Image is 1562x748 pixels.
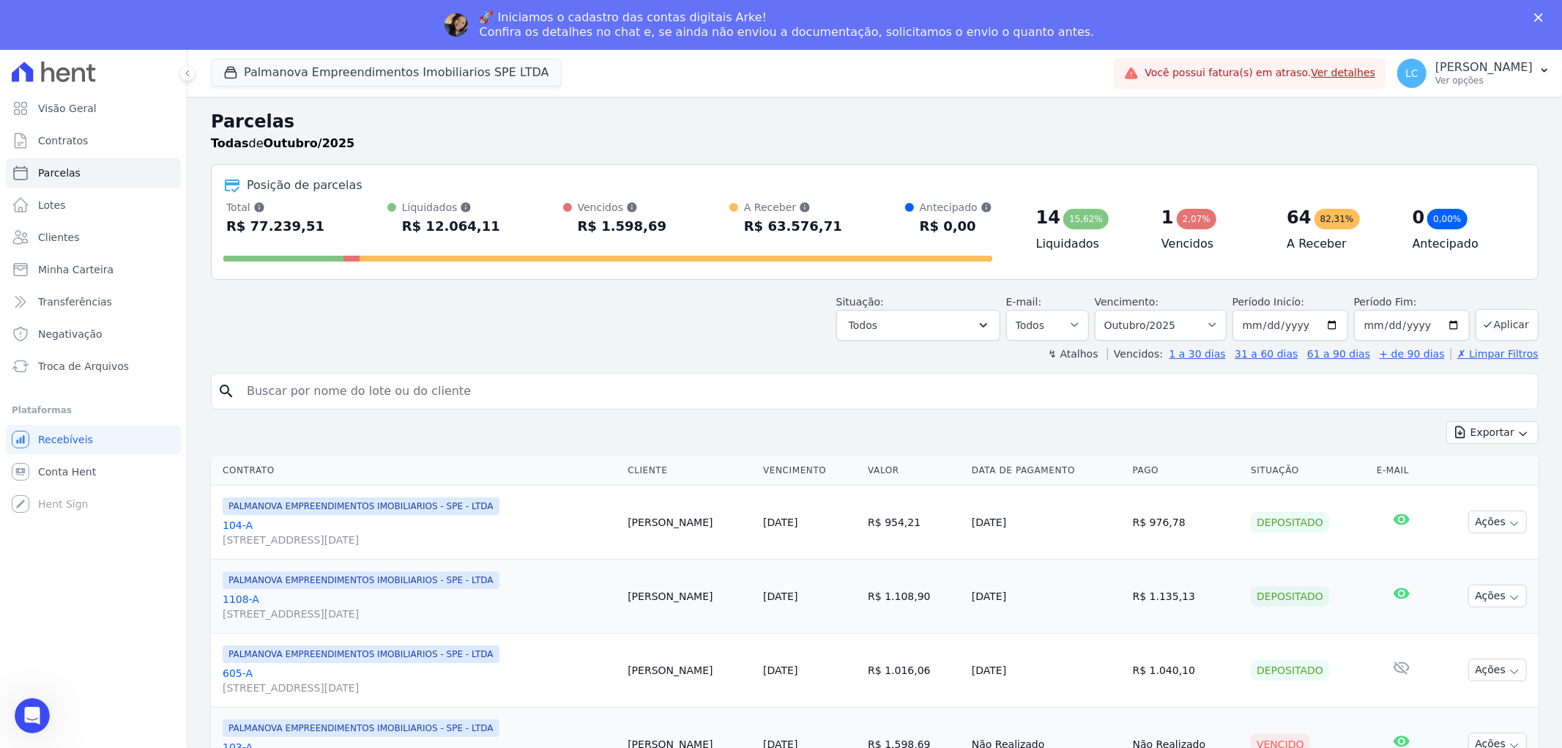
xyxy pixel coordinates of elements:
p: Ver opções [1435,75,1533,86]
td: [PERSON_NAME] [622,633,757,707]
div: 0,00% [1427,209,1467,229]
a: ✗ Limpar Filtros [1451,348,1539,360]
div: 1 [1161,206,1174,229]
div: Depositado [1251,586,1329,607]
td: R$ 954,21 [862,485,966,559]
div: Posição de parcelas [247,177,362,194]
span: Conta Hent [38,464,96,479]
th: E-mail [1371,456,1432,486]
label: Situação: [836,296,884,308]
button: Ações [1468,585,1527,607]
i: search [217,382,235,400]
label: Período Inicío: [1232,296,1304,308]
div: R$ 63.576,71 [744,215,842,238]
a: 61 a 90 dias [1307,348,1370,360]
strong: Todas [211,136,249,150]
a: [DATE] [763,590,797,602]
td: [PERSON_NAME] [622,559,757,633]
h4: Vencidos [1161,235,1263,253]
td: [DATE] [966,559,1127,633]
div: 2,07% [1177,209,1216,229]
a: [DATE] [763,664,797,676]
td: R$ 1.135,13 [1127,559,1245,633]
td: R$ 1.040,10 [1127,633,1245,707]
th: Situação [1245,456,1371,486]
a: + de 90 dias [1380,348,1445,360]
div: Depositado [1251,660,1329,681]
th: Cliente [622,456,757,486]
td: R$ 976,78 [1127,485,1245,559]
div: R$ 0,00 [920,215,992,238]
span: [STREET_ADDRESS][DATE] [223,681,616,695]
a: Parcelas [6,158,181,188]
div: R$ 12.064,11 [402,215,500,238]
div: Plataformas [12,401,175,419]
a: 1108-A[STREET_ADDRESS][DATE] [223,592,616,621]
a: Contratos [6,126,181,155]
a: Lotes [6,190,181,220]
span: Transferências [38,295,112,309]
button: Exportar [1446,421,1539,444]
td: [PERSON_NAME] [622,485,757,559]
td: R$ 1.016,06 [862,633,966,707]
th: Vencimento [757,456,862,486]
div: R$ 1.598,69 [578,215,666,238]
div: Antecipado [920,200,992,215]
label: Vencimento: [1095,296,1159,308]
div: A Receber [744,200,842,215]
h2: Parcelas [211,108,1539,135]
img: Profile image for Adriane [445,13,468,37]
span: PALMANOVA EMPREENDIMENTOS IMOBILIARIOS - SPE - LTDA [223,719,499,737]
span: Negativação [38,327,103,341]
a: Transferências [6,287,181,316]
label: ↯ Atalhos [1048,348,1098,360]
span: Clientes [38,230,79,245]
div: Liquidados [402,200,500,215]
span: Lotes [38,198,66,212]
th: Contrato [211,456,622,486]
label: Vencidos: [1107,348,1163,360]
div: Vencidos [578,200,666,215]
span: PALMANOVA EMPREENDIMENTOS IMOBILIARIOS - SPE - LTDA [223,571,499,589]
h4: Antecipado [1413,235,1514,253]
div: 15,62% [1063,209,1109,229]
p: de [211,135,354,152]
h4: Liquidados [1036,235,1138,253]
div: R$ 77.239,51 [226,215,324,238]
a: Clientes [6,223,181,252]
a: Troca de Arquivos [6,352,181,381]
span: PALMANOVA EMPREENDIMENTOS IMOBILIARIOS - SPE - LTDA [223,645,499,663]
a: Negativação [6,319,181,349]
label: Período Fim: [1354,295,1470,310]
a: Minha Carteira [6,255,181,284]
td: [DATE] [966,633,1127,707]
a: 31 a 60 dias [1235,348,1298,360]
span: PALMANOVA EMPREENDIMENTOS IMOBILIARIOS - SPE - LTDA [223,497,499,515]
a: 605-A[STREET_ADDRESS][DATE] [223,666,616,695]
th: Pago [1127,456,1245,486]
a: 1 a 30 dias [1169,348,1226,360]
input: Buscar por nome do lote ou do cliente [238,377,1532,406]
button: Palmanova Empreendimentos Imobiliarios SPE LTDA [211,59,562,86]
div: Total [226,200,324,215]
h4: A Receber [1287,235,1388,253]
span: Contratos [38,133,88,148]
a: [DATE] [763,516,797,528]
div: 🚀 Iniciamos o cadastro das contas digitais Arke! Confira os detalhes no chat e, se ainda não envi... [480,10,1095,40]
div: 82,31% [1314,209,1360,229]
span: Troca de Arquivos [38,359,129,374]
span: [STREET_ADDRESS][DATE] [223,533,616,547]
a: 104-A[STREET_ADDRESS][DATE] [223,518,616,547]
div: 14 [1036,206,1060,229]
strong: Outubro/2025 [264,136,355,150]
div: Fechar [1534,13,1549,22]
span: LC [1405,68,1418,78]
button: LC [PERSON_NAME] Ver opções [1386,53,1562,94]
span: Parcelas [38,166,81,180]
p: [PERSON_NAME] [1435,60,1533,75]
td: R$ 1.108,90 [862,559,966,633]
span: [STREET_ADDRESS][DATE] [223,607,616,621]
div: Depositado [1251,512,1329,533]
th: Valor [862,456,966,486]
button: Aplicar [1476,309,1539,341]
